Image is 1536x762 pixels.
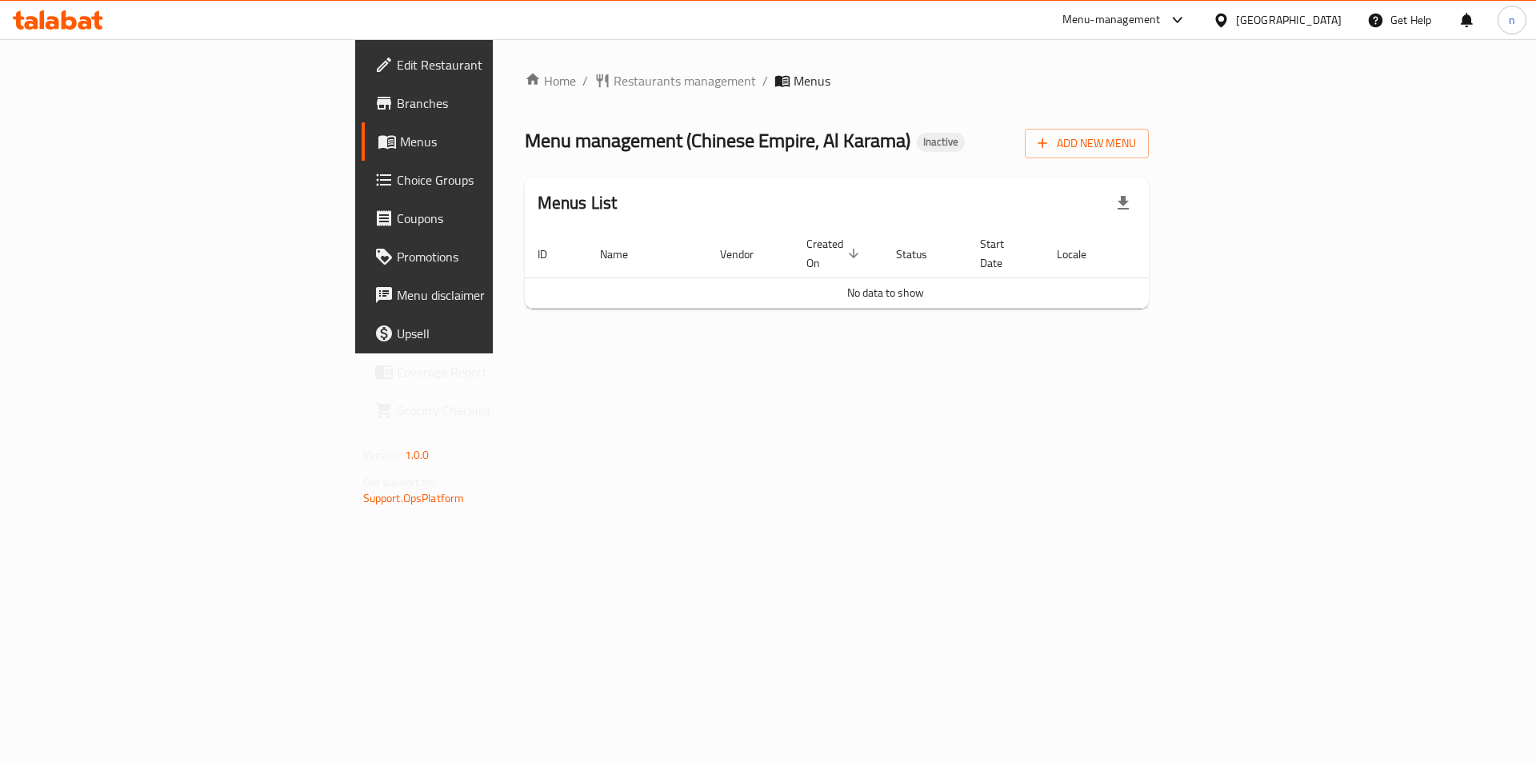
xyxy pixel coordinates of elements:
[397,362,599,381] span: Coverage Report
[1025,129,1149,158] button: Add New Menu
[847,282,924,303] span: No data to show
[397,247,599,266] span: Promotions
[896,245,948,264] span: Status
[362,199,612,237] a: Coupons
[397,55,599,74] span: Edit Restaurant
[1509,11,1515,29] span: n
[794,71,830,90] span: Menus
[362,353,612,391] a: Coverage Report
[363,488,465,509] a: Support.OpsPlatform
[362,391,612,429] a: Grocery Checklist
[397,324,599,343] span: Upsell
[525,122,910,158] span: Menu management ( Chinese Empire, Al Karama )
[362,237,612,276] a: Promotions
[1104,184,1142,222] div: Export file
[397,285,599,305] span: Menu disclaimer
[1038,134,1136,154] span: Add New Menu
[980,234,1025,273] span: Start Date
[362,46,612,84] a: Edit Restaurant
[525,229,1246,309] table: enhanced table
[594,71,756,90] a: Restaurants management
[917,133,965,152] div: Inactive
[1126,229,1246,278] th: Actions
[362,276,612,314] a: Menu disclaimer
[525,71,1150,90] nav: breadcrumb
[397,94,599,113] span: Branches
[405,445,430,465] span: 1.0.0
[397,209,599,228] span: Coupons
[363,445,402,465] span: Version:
[400,132,599,151] span: Menus
[362,84,612,122] a: Branches
[397,170,599,190] span: Choice Groups
[363,472,437,493] span: Get support on:
[1062,10,1161,30] div: Menu-management
[600,245,649,264] span: Name
[362,161,612,199] a: Choice Groups
[397,401,599,420] span: Grocery Checklist
[806,234,864,273] span: Created On
[762,71,768,90] li: /
[1057,245,1107,264] span: Locale
[538,191,618,215] h2: Menus List
[362,122,612,161] a: Menus
[362,314,612,353] a: Upsell
[614,71,756,90] span: Restaurants management
[720,245,774,264] span: Vendor
[538,245,568,264] span: ID
[1236,11,1342,29] div: [GEOGRAPHIC_DATA]
[917,135,965,149] span: Inactive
